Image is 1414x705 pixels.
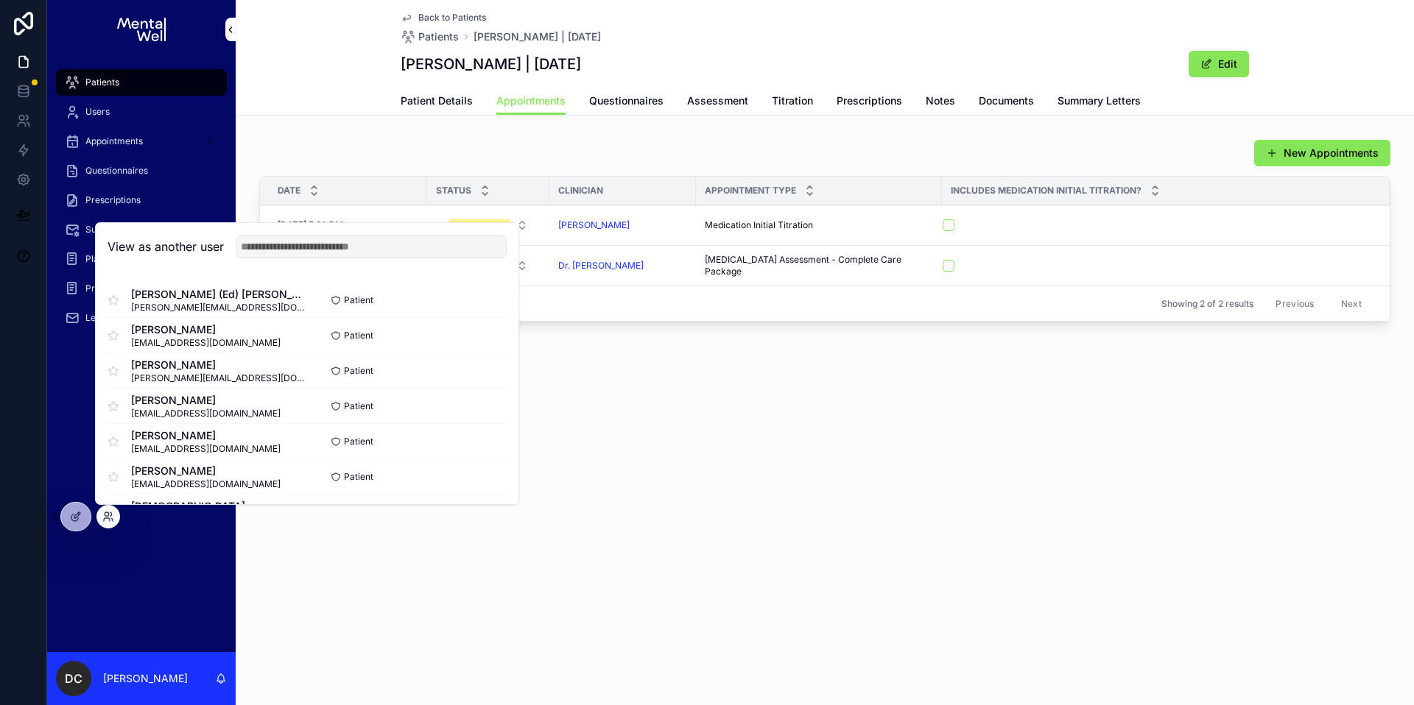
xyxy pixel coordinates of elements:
span: [DEMOGRAPHIC_DATA] [131,499,281,514]
span: Questionnaires [589,93,664,108]
img: App logo [117,18,165,41]
span: Clinician [558,185,603,196]
a: Privacy Policy [56,275,227,302]
span: [PERSON_NAME] [131,322,281,337]
span: Patient Details [401,93,473,108]
a: Questionnaires [56,157,227,184]
a: Patients [56,69,227,96]
span: Back to Patients [418,12,486,24]
a: Select Button [436,211,541,239]
span: Platform Terms of Use [85,253,179,265]
span: Privacy Policy [85,283,146,294]
a: [PERSON_NAME] [558,219,687,231]
span: [PERSON_NAME] [131,464,281,478]
span: Prescriptions [85,194,141,206]
span: [EMAIL_ADDRESS][DOMAIN_NAME] [131,443,281,455]
a: Questionnaires [589,88,664,117]
div: Scheduled [457,219,502,233]
span: [EMAIL_ADDRESS][DOMAIN_NAME] [131,408,281,419]
a: Dr. [PERSON_NAME] [558,260,644,272]
span: Support [85,224,119,235]
span: [PERSON_NAME] (Ed) [PERSON_NAME] [131,287,307,302]
span: Titration [772,93,813,108]
span: [EMAIL_ADDRESS][DOMAIN_NAME] [131,337,281,349]
span: [EMAIL_ADDRESS][DOMAIN_NAME] [131,478,281,490]
a: Assessment [687,88,748,117]
a: Patient Details [401,88,473,117]
span: [PERSON_NAME] [131,393,281,408]
span: Documents [979,93,1034,108]
a: Dr. [PERSON_NAME] [558,260,687,272]
button: Select Button [437,212,540,238]
span: Patient [344,330,373,341]
span: Patient [344,294,373,306]
a: Prescriptions [56,187,227,213]
span: Patient [344,471,373,483]
span: [DATE] 5:30 PM [278,219,343,231]
span: Patient [344,400,373,412]
a: [PERSON_NAME] [558,219,630,231]
span: Appointments [85,135,143,147]
span: Assessment [687,93,748,108]
a: Medication Initial Titration [705,219,933,231]
a: Support [56,216,227,243]
a: Users [56,99,227,125]
span: Prescriptions [837,93,902,108]
span: [PERSON_NAME][EMAIL_ADDRESS][DOMAIN_NAME] [131,302,307,313]
span: Includes Medication Initial Titration? [951,185,1142,196]
a: [DATE] 5:30 PM [278,219,418,231]
span: Patient [344,436,373,447]
h2: View as another user [108,238,224,255]
span: Patient [344,365,373,377]
span: Notes [926,93,955,108]
span: [PERSON_NAME] [131,428,281,443]
span: [PERSON_NAME][EMAIL_ADDRESS][DOMAIN_NAME] [131,372,307,384]
span: Appointment Type [705,185,796,196]
div: scrollable content [47,59,236,350]
a: Appointments [56,128,227,155]
span: [PERSON_NAME] [131,358,307,372]
span: Status [436,185,471,196]
button: Edit [1189,51,1249,77]
span: Appointments [496,93,566,108]
a: Appointments [496,88,566,116]
span: Showing 2 of 2 results [1161,298,1253,310]
span: Patients [418,29,459,44]
span: Summary Letters [1058,93,1141,108]
span: DC [65,670,82,687]
a: Notes [926,88,955,117]
span: Letters [85,312,115,324]
a: Back to Patients [401,12,486,24]
a: Documents [979,88,1034,117]
a: [MEDICAL_DATA] Assessment - Complete Care Package [705,254,933,277]
span: Patients [85,77,119,88]
a: Letters [56,305,227,331]
a: Summary Letters [1058,88,1141,117]
span: Date [278,185,300,196]
p: [PERSON_NAME] [103,671,188,686]
span: Questionnaires [85,165,148,177]
a: Prescriptions [837,88,902,117]
button: New Appointments [1254,140,1390,166]
a: Platform Terms of Use [56,246,227,272]
a: [PERSON_NAME] | [DATE] [474,29,601,44]
a: Patients [401,29,459,44]
span: Users [85,106,110,118]
h1: [PERSON_NAME] | [DATE] [401,54,581,74]
span: Medication Initial Titration [705,219,813,231]
a: Titration [772,88,813,117]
